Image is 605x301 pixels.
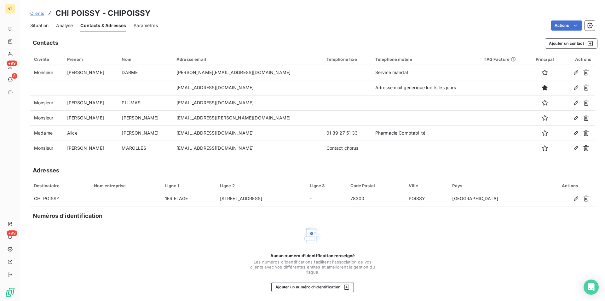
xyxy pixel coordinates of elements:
div: Nom entreprise [94,183,158,188]
div: TAG Facture [484,57,525,62]
h5: Numéros d’identification [33,211,103,220]
span: Paramètres [134,22,158,29]
div: Actions [549,183,591,188]
div: Pays [452,183,541,188]
div: Téléphone fixe [326,57,368,62]
img: Logo LeanPay [5,287,15,297]
img: Empty state [302,225,323,246]
span: Contacts & Adresses [80,22,126,29]
td: Monsieur [30,65,63,80]
span: Aucun numéro d’identification renseigné [270,253,355,258]
td: [PERSON_NAME] [63,141,118,156]
td: MAROLLES [118,141,173,156]
td: Monsieur [30,110,63,125]
button: Actions [551,20,582,31]
div: Ligne 2 [220,183,302,188]
div: Ligne 1 [165,183,212,188]
div: Prénom [67,57,114,62]
td: 78300 [347,191,405,206]
div: Ville [409,183,445,188]
td: [STREET_ADDRESS] [216,191,306,206]
span: Situation [30,22,49,29]
td: [PERSON_NAME] [63,110,118,125]
div: Téléphone mobile [375,57,476,62]
td: Madame [30,125,63,141]
td: [PERSON_NAME] [63,65,118,80]
div: NT [5,4,15,14]
td: [GEOGRAPHIC_DATA] [448,191,545,206]
div: Destinataire [34,183,86,188]
button: Ajouter un numéro d’identification [271,282,354,292]
td: Monsieur [30,95,63,110]
div: Civilité [34,57,60,62]
td: 01 39 27 51 33 [323,125,372,141]
td: [EMAIL_ADDRESS][DOMAIN_NAME] [173,141,323,156]
td: [PERSON_NAME] [63,95,118,110]
td: CHI POISSY [30,191,90,206]
td: Pharmacie Comptabilité [372,125,480,141]
div: Open Intercom Messenger [584,280,599,295]
td: [EMAIL_ADDRESS][DOMAIN_NAME] [173,80,323,95]
td: - [306,191,346,206]
span: 8 [12,73,17,79]
td: Monsieur [30,141,63,156]
td: DARME [118,65,173,80]
span: Analyse [56,22,73,29]
div: Ligne 3 [310,183,343,188]
td: Contact chorus [323,141,372,156]
td: [PERSON_NAME] [118,110,173,125]
td: POISSY [405,191,449,206]
span: Clients [30,11,44,16]
td: [EMAIL_ADDRESS][DOMAIN_NAME] [173,95,323,110]
td: PLUMAS [118,95,173,110]
span: +99 [7,61,17,66]
h5: Contacts [33,38,58,47]
span: Les numéros d'identifications facilitent l'association de vos clients avec vos différentes entité... [250,259,376,275]
button: Ajouter un contact [545,38,597,49]
td: Service mandat [372,65,480,80]
div: Code Postal [350,183,401,188]
h5: Adresses [33,166,59,175]
td: Adresse mail générique lue ts les jours [372,80,480,95]
td: [EMAIL_ADDRESS][DOMAIN_NAME] [173,125,323,141]
div: Principal [533,57,557,62]
h3: CHI POISSY - CHIPOISSY [55,8,151,19]
td: 1ER ETAGE [161,191,216,206]
div: Nom [122,57,169,62]
td: Alice [63,125,118,141]
a: Clients [30,10,44,16]
td: [PERSON_NAME][EMAIL_ADDRESS][DOMAIN_NAME] [173,65,323,80]
div: Adresse email [176,57,319,62]
span: +99 [7,230,17,236]
div: Actions [565,57,591,62]
td: [EMAIL_ADDRESS][PERSON_NAME][DOMAIN_NAME] [173,110,323,125]
td: [PERSON_NAME] [118,125,173,141]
